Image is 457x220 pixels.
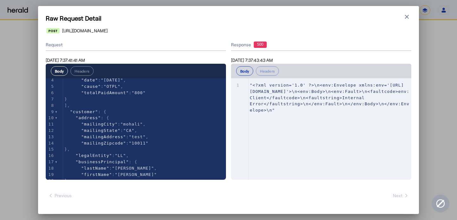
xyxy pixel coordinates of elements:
span: "firstName" [81,172,112,177]
span: } [64,97,67,101]
span: : , [64,84,123,89]
span: Next [393,192,409,199]
span: "[PERSON_NAME]" [112,166,154,171]
span: : , [64,153,129,158]
button: Body [51,66,68,76]
span: "CA" [123,128,134,133]
div: 10 [46,115,55,121]
span: : , [64,122,146,126]
span: }, [64,178,70,183]
span: : [64,172,157,177]
span: "test" [129,134,146,139]
div: 18 [46,165,55,171]
button: Body [236,66,253,76]
span: : { [64,159,137,164]
span: "legalEntity" [76,153,112,158]
span: "address" [76,115,101,120]
span: "cause" [81,84,101,89]
span: : , [64,166,157,171]
span: "[DATE]" [101,78,123,82]
span: [DATE] 7:37:43:43 AM [231,57,273,63]
h1: Raw Request Detail [46,14,411,23]
span: "totalPaidAmount" [81,90,129,95]
div: 16 [46,152,55,159]
div: 20 [46,178,55,184]
span: : , [64,128,137,133]
div: 6 [46,90,55,96]
span: [DATE] 7:37:41:41 AM [46,57,85,63]
div: 4 [46,77,55,83]
button: Headers [256,66,279,76]
div: 8 [46,102,55,109]
button: Headers [70,66,94,76]
div: 14 [46,140,55,146]
span: "mailingZipcode" [81,141,126,146]
span: "businessPrincipal" [76,159,129,164]
span: }, [64,147,70,152]
span: "mailingState" [81,128,121,133]
button: Next [390,190,411,201]
span: : , [64,78,126,82]
div: 17 [46,159,55,165]
div: 1 [231,82,240,88]
div: 9 [46,109,55,115]
div: 7 [46,96,55,102]
div: Response [231,42,411,48]
span: "10011" [129,141,149,146]
span: "lastName" [81,166,109,171]
span: "LL" [115,153,126,158]
button: Previous [46,190,74,201]
div: Request [46,39,226,51]
span: "mailingAddress" [81,134,126,139]
span: "date" [81,78,98,82]
span: ], [64,103,70,108]
div: 15 [46,146,55,152]
span: "800" [132,90,146,95]
span: "mohali" [121,122,143,126]
span: : { [64,109,107,114]
span: : [64,90,146,95]
div: 12 [46,127,55,134]
div: 13 [46,134,55,140]
span: [URL][DOMAIN_NAME] [62,28,108,34]
span: : [64,141,149,146]
span: "<?xml version='1.0' ?>\n<env:Envelope xmlns:env='[URL][DOMAIN_NAME]'>\n<env:Body>\n<env:Fault>\n... [250,83,409,113]
span: "customer" [70,109,98,114]
span: "[PERSON_NAME]" [115,172,157,177]
span: Previous [48,192,72,199]
span: : , [64,134,149,139]
div: 19 [46,171,55,178]
text: 500 [257,42,263,47]
span: "mailingCity" [81,122,118,126]
div: 5 [46,83,55,90]
span: "OTPL" [104,84,121,89]
span: : { [64,115,109,120]
div: 11 [46,121,55,127]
